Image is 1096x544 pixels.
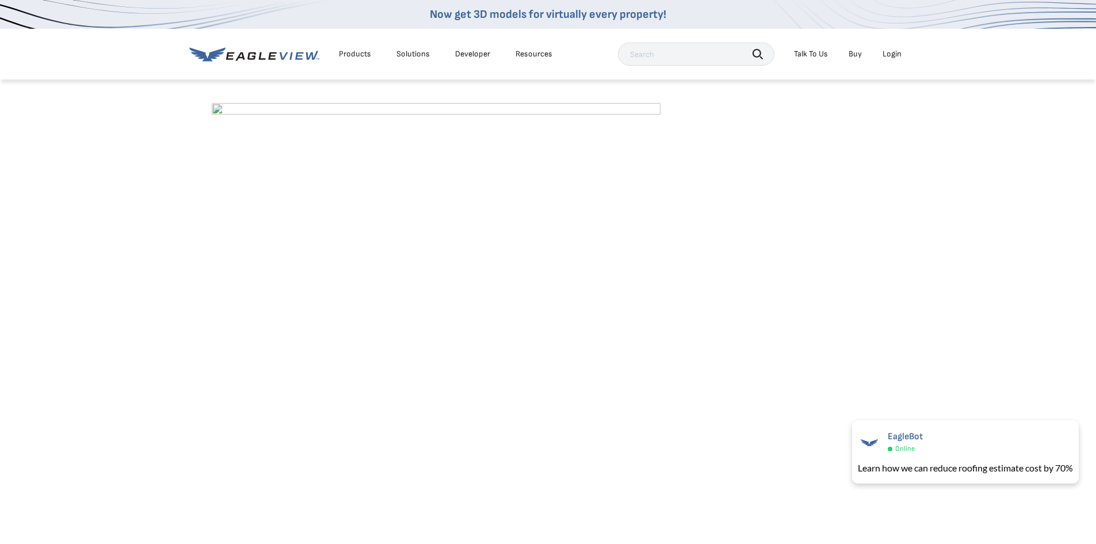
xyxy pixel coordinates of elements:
a: Buy [849,49,862,59]
a: Now get 3D models for virtually every property! [430,7,666,21]
input: Search [618,43,774,66]
div: Talk To Us [794,49,828,59]
a: Developer [455,49,490,59]
div: Resources [515,49,552,59]
span: EagleBot [888,431,923,442]
div: Login [883,49,902,59]
img: EagleBot [858,431,881,454]
div: Learn how we can reduce roofing estimate cost by 70% [858,461,1073,475]
div: Products [339,49,371,59]
div: Solutions [396,49,430,59]
span: Online [895,444,915,453]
